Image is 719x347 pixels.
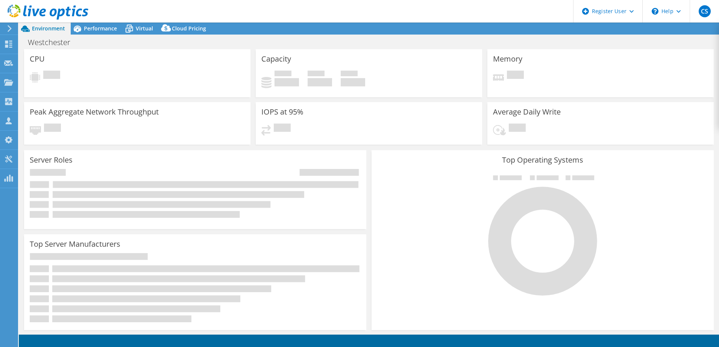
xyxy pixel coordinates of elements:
[274,124,291,134] span: Pending
[308,71,325,78] span: Free
[172,25,206,32] span: Cloud Pricing
[341,71,358,78] span: Total
[30,55,45,63] h3: CPU
[136,25,153,32] span: Virtual
[44,124,61,134] span: Pending
[30,156,73,164] h3: Server Roles
[261,108,303,116] h3: IOPS at 95%
[275,78,299,86] h4: 0 GiB
[699,5,711,17] span: CS
[84,25,117,32] span: Performance
[32,25,65,32] span: Environment
[30,240,120,248] h3: Top Server Manufacturers
[30,108,159,116] h3: Peak Aggregate Network Throughput
[43,71,60,81] span: Pending
[507,71,524,81] span: Pending
[308,78,332,86] h4: 0 GiB
[509,124,526,134] span: Pending
[377,156,708,164] h3: Top Operating Systems
[652,8,658,15] svg: \n
[493,108,561,116] h3: Average Daily Write
[275,71,291,78] span: Used
[261,55,291,63] h3: Capacity
[341,78,365,86] h4: 0 GiB
[24,38,82,47] h1: Westchester
[493,55,522,63] h3: Memory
